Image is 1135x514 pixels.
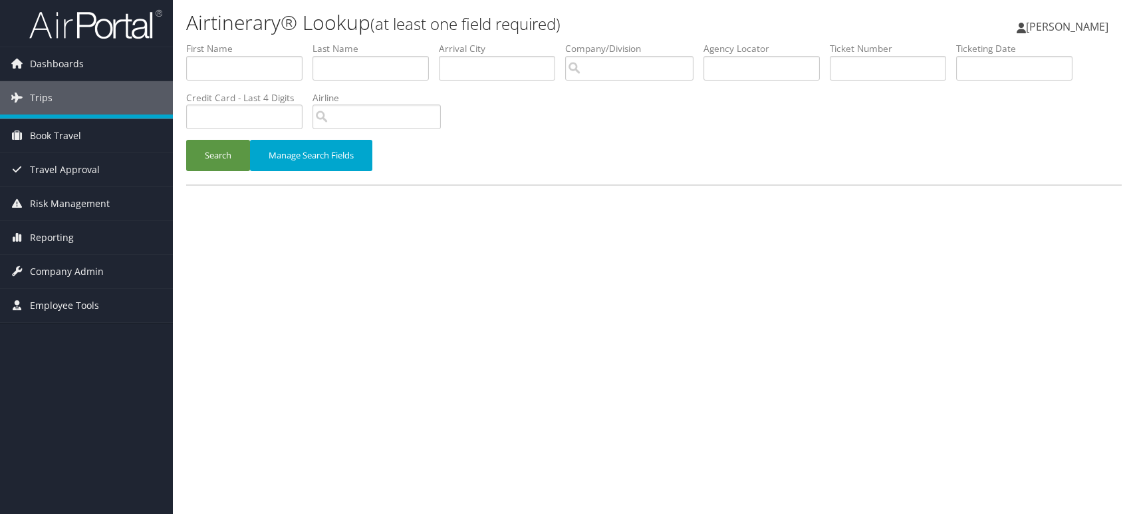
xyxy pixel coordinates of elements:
[1026,19,1108,34] span: [PERSON_NAME]
[30,221,74,254] span: Reporting
[956,42,1082,55] label: Ticketing Date
[186,91,313,105] label: Credit Card - Last 4 Digits
[250,140,372,171] button: Manage Search Fields
[30,81,53,115] span: Trips
[439,42,565,55] label: Arrival City
[186,42,313,55] label: First Name
[30,153,100,186] span: Travel Approval
[186,140,250,171] button: Search
[830,42,956,55] label: Ticket Number
[30,289,99,322] span: Employee Tools
[30,255,104,288] span: Company Admin
[30,187,110,220] span: Risk Management
[30,47,84,81] span: Dashboards
[29,9,162,40] img: airportal-logo.png
[30,119,81,152] span: Book Travel
[1017,7,1122,47] a: [PERSON_NAME]
[703,42,830,55] label: Agency Locator
[313,42,439,55] label: Last Name
[313,91,451,105] label: Airline
[370,13,561,35] small: (at least one field required)
[565,42,703,55] label: Company/Division
[186,9,810,37] h1: Airtinerary® Lookup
